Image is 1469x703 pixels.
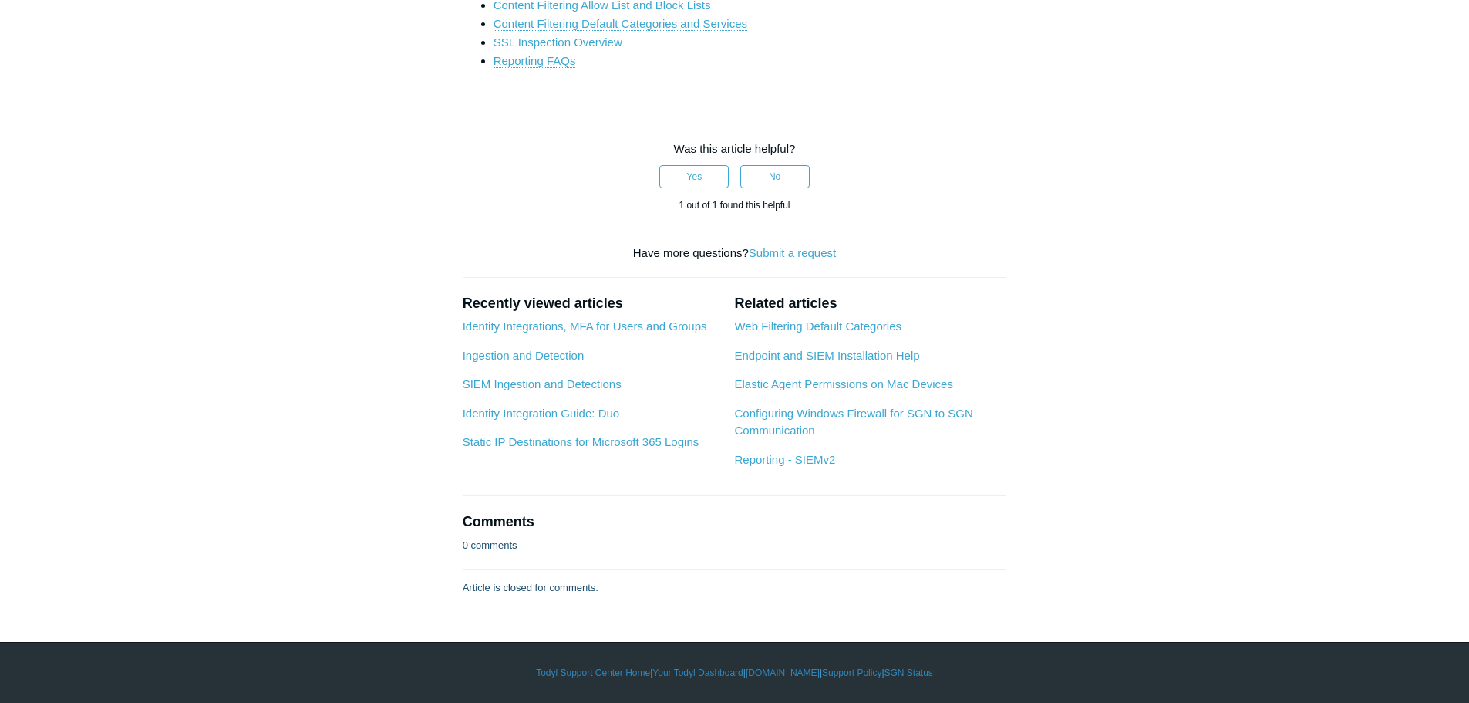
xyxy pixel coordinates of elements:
[734,453,835,466] a: Reporting - SIEMv2
[463,293,719,314] h2: Recently viewed articles
[822,666,881,680] a: Support Policy
[463,319,707,333] a: Identity Integrations, MFA for Users and Groups
[884,666,933,680] a: SGN Status
[463,435,699,448] a: Static IP Destinations for Microsoft 365 Logins
[463,349,585,362] a: Ingestion and Detection
[749,246,836,259] a: Submit a request
[734,377,952,390] a: Elastic Agent Permissions on Mac Devices
[463,512,1007,532] h2: Comments
[463,407,619,420] a: Identity Integration Guide: Duo
[463,245,1007,262] div: Have more questions?
[494,35,622,49] a: SSL Inspection Overview
[463,377,622,390] a: SIEM Ingestion and Detections
[734,293,1006,314] h2: Related articles
[734,407,972,438] a: Configuring Windows Firewall for SGN to SGN Communication
[674,142,796,155] span: Was this article helpful?
[463,580,598,596] p: Article is closed for comments.
[494,54,576,68] a: Reporting FAQs
[494,17,747,31] a: Content Filtering Default Categories and Services
[679,200,790,211] span: 1 out of 1 found this helpful
[659,165,729,188] button: This article was helpful
[288,666,1182,680] div: | | | |
[536,666,650,680] a: Todyl Support Center Home
[734,349,919,362] a: Endpoint and SIEM Installation Help
[652,666,743,680] a: Your Todyl Dashboard
[746,666,820,680] a: [DOMAIN_NAME]
[740,165,810,188] button: This article was not helpful
[734,319,901,333] a: Web Filtering Default Categories
[463,538,517,553] p: 0 comments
